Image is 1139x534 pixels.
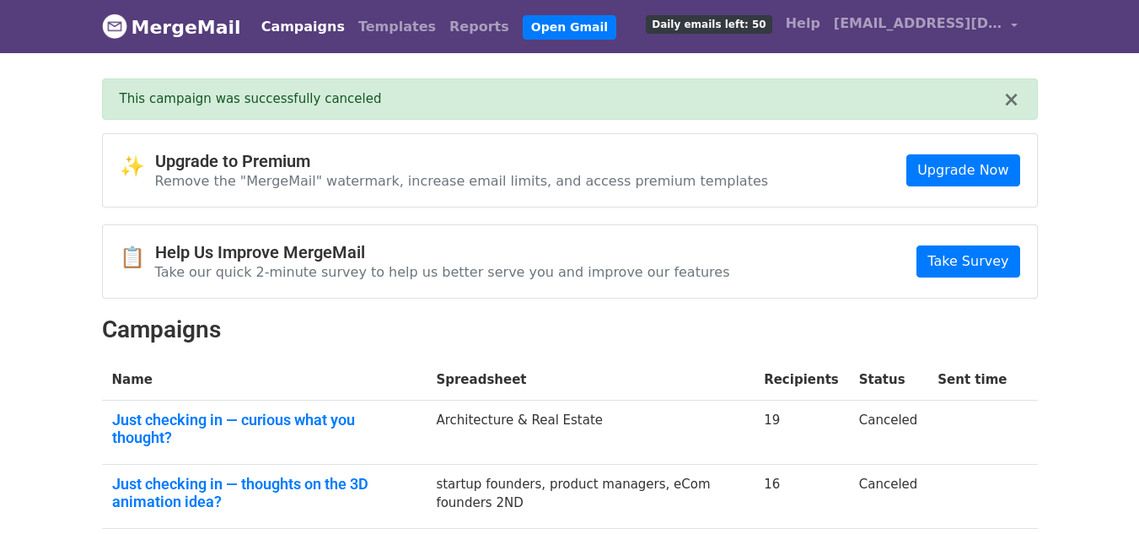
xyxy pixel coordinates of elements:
[120,89,1003,109] div: This campaign was successfully canceled
[849,360,928,400] th: Status
[120,154,155,179] span: ✨
[155,242,730,262] h4: Help Us Improve MergeMail
[102,13,127,39] img: MergeMail logo
[426,400,754,464] td: Architecture & Real Estate
[906,154,1019,186] a: Upgrade Now
[754,400,849,464] td: 19
[102,316,1038,344] h2: Campaigns
[754,360,849,400] th: Recipients
[779,7,827,40] a: Help
[849,464,928,528] td: Canceled
[523,15,616,40] a: Open Gmail
[827,7,1024,46] a: [EMAIL_ADDRESS][DOMAIN_NAME]
[754,464,849,528] td: 16
[916,245,1019,278] a: Take Survey
[102,9,241,45] a: MergeMail
[849,400,928,464] td: Canceled
[927,360,1017,400] th: Sent time
[1002,89,1019,110] button: ×
[646,15,771,34] span: Daily emails left: 50
[102,360,427,400] th: Name
[155,151,769,171] h4: Upgrade to Premium
[155,172,769,190] p: Remove the "MergeMail" watermark, increase email limits, and access premium templates
[120,245,155,270] span: 📋
[255,10,352,44] a: Campaigns
[639,7,778,40] a: Daily emails left: 50
[112,475,416,511] a: Just checking in — thoughts on the 3D animation idea?
[834,13,1002,34] span: [EMAIL_ADDRESS][DOMAIN_NAME]
[426,464,754,528] td: startup founders, product managers, eCom founders 2ND
[443,10,516,44] a: Reports
[112,411,416,447] a: Just checking in — curious what you thought?
[155,263,730,281] p: Take our quick 2-minute survey to help us better serve you and improve our features
[352,10,443,44] a: Templates
[426,360,754,400] th: Spreadsheet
